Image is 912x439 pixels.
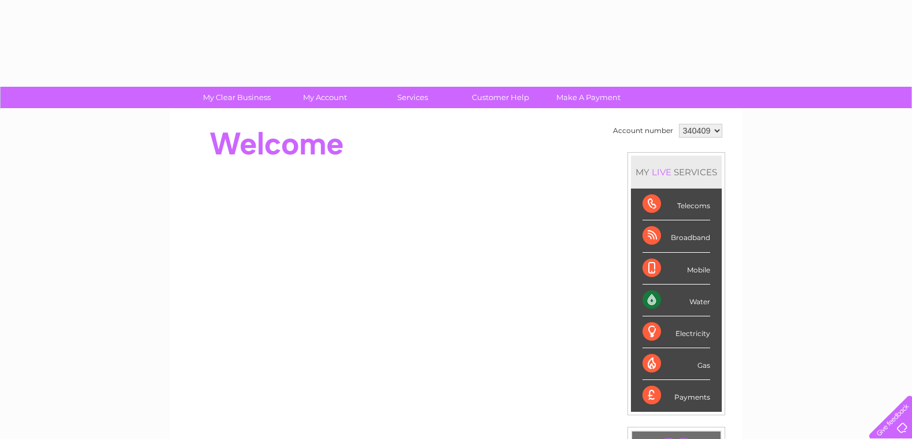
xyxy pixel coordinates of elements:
[189,87,285,108] a: My Clear Business
[649,167,674,178] div: LIVE
[541,87,636,108] a: Make A Payment
[453,87,548,108] a: Customer Help
[643,348,710,380] div: Gas
[643,380,710,411] div: Payments
[643,285,710,316] div: Water
[277,87,372,108] a: My Account
[643,189,710,220] div: Telecoms
[610,121,676,141] td: Account number
[643,253,710,285] div: Mobile
[365,87,460,108] a: Services
[643,316,710,348] div: Electricity
[631,156,722,189] div: MY SERVICES
[643,220,710,252] div: Broadband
